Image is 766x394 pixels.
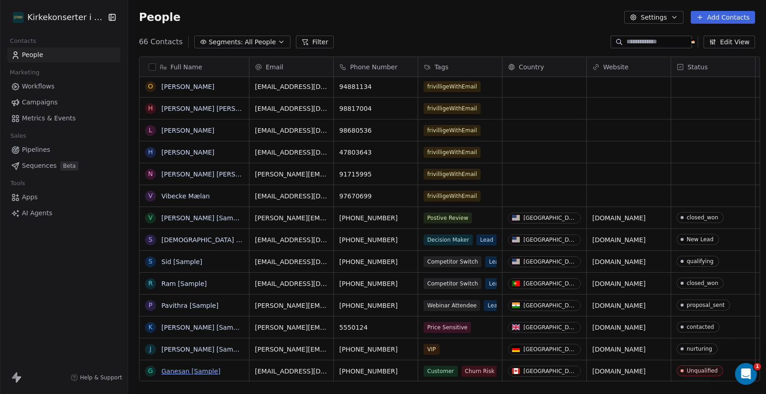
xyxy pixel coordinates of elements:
span: People [139,10,181,24]
div: [GEOGRAPHIC_DATA] [523,237,577,243]
span: [PHONE_NUMBER] [339,213,412,223]
div: K [148,322,152,332]
div: [GEOGRAPHIC_DATA] [523,259,577,265]
span: [PERSON_NAME][EMAIL_ADDRESS][DOMAIN_NAME] [255,345,328,354]
span: Sales [6,129,30,143]
span: [PHONE_NUMBER] [339,235,412,244]
span: Lead [485,256,506,267]
span: Metrics & Events [22,114,76,123]
span: [PHONE_NUMBER] [339,367,412,376]
a: Vibecke Mælan [161,192,210,200]
button: Filter [296,36,334,48]
div: O [148,82,153,91]
div: closed_won [687,280,718,286]
a: [PERSON_NAME] [161,83,214,90]
a: Ganesan [Sample] [161,368,221,375]
span: Apps [22,192,38,202]
span: [EMAIL_ADDRESS][DOMAIN_NAME] [255,257,328,266]
div: [GEOGRAPHIC_DATA] [523,368,577,374]
button: Kirkekonserter i Fosen [11,10,101,25]
a: [PERSON_NAME] [Sample] [161,346,245,353]
a: Sid [Sample] [161,258,202,265]
span: AI Agents [22,208,52,218]
span: Lead [485,278,506,289]
div: closed_won [687,214,718,221]
span: Phone Number [350,62,398,72]
div: J [150,344,151,354]
span: [EMAIL_ADDRESS][DOMAIN_NAME] [255,235,328,244]
span: Help & Support [80,374,122,381]
div: grid [140,77,249,382]
span: Decision Maker [424,234,473,245]
a: [DOMAIN_NAME] [592,368,646,375]
div: Full Name [140,57,249,77]
span: Website [603,62,629,72]
div: G [148,366,153,376]
a: [DOMAIN_NAME] [592,324,646,331]
div: L [149,125,152,135]
a: Help & Support [71,374,122,381]
span: frivilligeWithEmail [424,191,481,202]
div: Phone Number [334,57,418,77]
div: H [148,104,153,113]
div: [GEOGRAPHIC_DATA] [523,302,577,309]
div: V [148,191,153,201]
span: Competitor Switch [424,278,481,289]
a: [DOMAIN_NAME] [592,214,646,222]
a: [PERSON_NAME] [PERSON_NAME] [161,171,269,178]
span: VIP [424,344,440,355]
span: [PERSON_NAME][EMAIL_ADDRESS][PERSON_NAME][DOMAIN_NAME] [255,170,328,179]
div: R [148,279,153,288]
span: 98817004 [339,104,412,113]
span: Tools [6,176,29,190]
span: [PHONE_NUMBER] [339,279,412,288]
a: [DOMAIN_NAME] [592,346,646,353]
span: [EMAIL_ADDRESS][DOMAIN_NAME] [255,367,328,376]
span: Segments: [209,37,243,47]
img: Kirkekonserter%20i%20Fosen%20Main%20Logo%202400x1800.jpg [13,12,24,23]
span: Competitor Switch [424,256,481,267]
div: Status [671,57,755,77]
div: contacted [687,324,714,330]
span: [PHONE_NUMBER] [339,301,412,310]
span: Country [519,62,544,72]
span: Workflows [22,82,55,91]
span: Contacts [6,34,40,48]
span: Beta [60,161,78,171]
span: frivilligeWithEmail [424,103,481,114]
div: Country [502,57,586,77]
span: 66 Contacts [139,36,183,47]
div: Tags [418,57,502,77]
span: [PERSON_NAME][EMAIL_ADDRESS][DOMAIN_NAME] [255,323,328,332]
div: [GEOGRAPHIC_DATA] [523,346,577,353]
a: Pavithra [Sample] [161,302,218,309]
div: Unqualified [687,368,718,374]
div: P [148,301,152,310]
span: Sequences [22,161,57,171]
span: People [22,50,43,60]
a: [DOMAIN_NAME] [592,236,646,244]
a: [PERSON_NAME] [PERSON_NAME] [161,105,269,112]
span: Price Sensitive [424,322,471,333]
button: Add Contacts [691,11,755,24]
span: [PHONE_NUMBER] [339,257,412,266]
span: Full Name [171,62,202,72]
a: Workflows [7,79,120,94]
a: [DOMAIN_NAME] [592,258,646,265]
a: Ram [Sample] [161,280,207,287]
span: Webinar Attendee [424,300,480,311]
span: 5550124 [339,323,412,332]
span: Campaigns [22,98,57,107]
div: New Lead [687,236,714,243]
div: S [148,235,152,244]
div: [GEOGRAPHIC_DATA] [523,215,577,221]
a: Campaigns [7,95,120,110]
span: Status [688,62,708,72]
a: [PERSON_NAME] [Sample] [161,214,245,222]
a: Apps [7,190,120,205]
span: Postive Review [424,213,472,223]
span: Lead [476,234,497,245]
div: S [148,257,152,266]
span: Lead [484,300,504,311]
span: Marketing [6,66,43,79]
